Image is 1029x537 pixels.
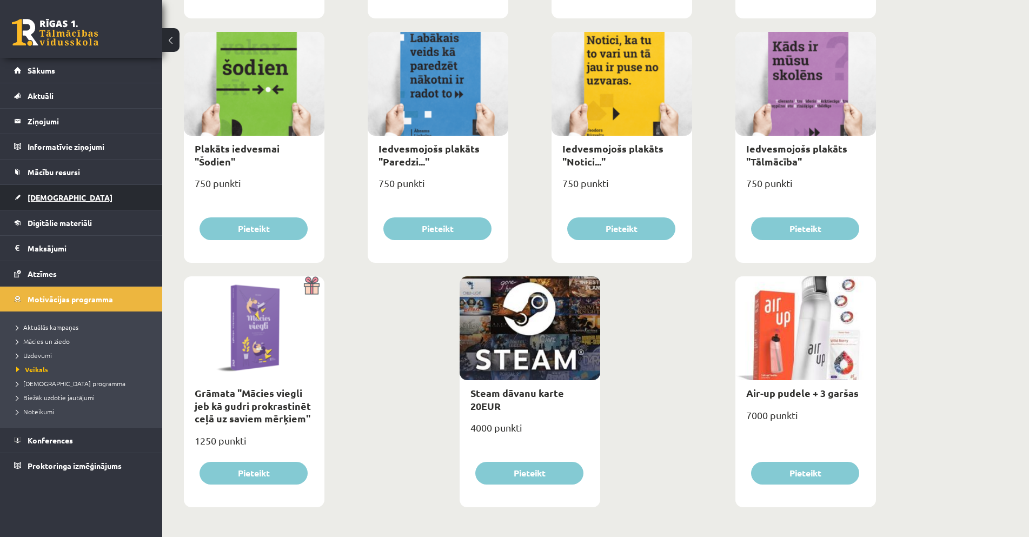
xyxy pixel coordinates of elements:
[567,217,675,240] button: Pieteikt
[552,174,692,201] div: 750 punkti
[14,287,149,311] a: Motivācijas programma
[28,193,112,202] span: [DEMOGRAPHIC_DATA]
[368,174,508,201] div: 750 punkti
[184,432,324,459] div: 1250 punkti
[470,387,564,412] a: Steam dāvanu karte 20EUR
[14,428,149,453] a: Konferences
[28,236,149,261] legend: Maksājumi
[184,174,324,201] div: 750 punkti
[746,387,859,399] a: Air-up pudele + 3 garšas
[28,109,149,134] legend: Ziņojumi
[14,83,149,108] a: Aktuāli
[16,322,151,332] a: Aktuālās kampaņas
[16,393,95,402] span: Biežāk uzdotie jautājumi
[16,407,151,416] a: Noteikumi
[751,217,859,240] button: Pieteikt
[200,462,308,485] button: Pieteikt
[16,350,151,360] a: Uzdevumi
[14,109,149,134] a: Ziņojumi
[14,210,149,235] a: Digitālie materiāli
[28,461,122,470] span: Proktoringa izmēģinājums
[300,276,324,295] img: Dāvana ar pārsteigumu
[475,462,583,485] button: Pieteikt
[16,393,151,402] a: Biežāk uzdotie jautājumi
[16,365,48,374] span: Veikals
[16,351,52,360] span: Uzdevumi
[16,407,54,416] span: Noteikumi
[14,160,149,184] a: Mācību resursi
[28,435,73,445] span: Konferences
[460,419,600,446] div: 4000 punkti
[195,387,311,425] a: Grāmata "Mācies viegli jeb kā gudri prokrastinēt ceļā uz saviem mērķiem"
[28,294,113,304] span: Motivācijas programma
[735,174,876,201] div: 750 punkti
[28,167,80,177] span: Mācību resursi
[16,336,151,346] a: Mācies un ziedo
[379,142,480,167] a: Iedvesmojošs plakāts "Paredzi..."
[14,58,149,83] a: Sākums
[14,261,149,286] a: Atzīmes
[16,364,151,374] a: Veikals
[28,134,149,159] legend: Informatīvie ziņojumi
[28,91,54,101] span: Aktuāli
[746,142,847,167] a: Iedvesmojošs plakāts "Tālmācība"
[14,134,149,159] a: Informatīvie ziņojumi
[12,19,98,46] a: Rīgas 1. Tālmācības vidusskola
[383,217,492,240] button: Pieteikt
[16,323,78,332] span: Aktuālās kampaņas
[28,218,92,228] span: Digitālie materiāli
[735,406,876,433] div: 7000 punkti
[14,236,149,261] a: Maksājumi
[562,142,663,167] a: Iedvesmojošs plakāts "Notici..."
[28,65,55,75] span: Sākums
[28,269,57,279] span: Atzīmes
[200,217,308,240] button: Pieteikt
[751,462,859,485] button: Pieteikt
[16,379,151,388] a: [DEMOGRAPHIC_DATA] programma
[16,337,70,346] span: Mācies un ziedo
[195,142,280,167] a: Plakāts iedvesmai "Šodien"
[14,453,149,478] a: Proktoringa izmēģinājums
[14,185,149,210] a: [DEMOGRAPHIC_DATA]
[16,379,125,388] span: [DEMOGRAPHIC_DATA] programma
